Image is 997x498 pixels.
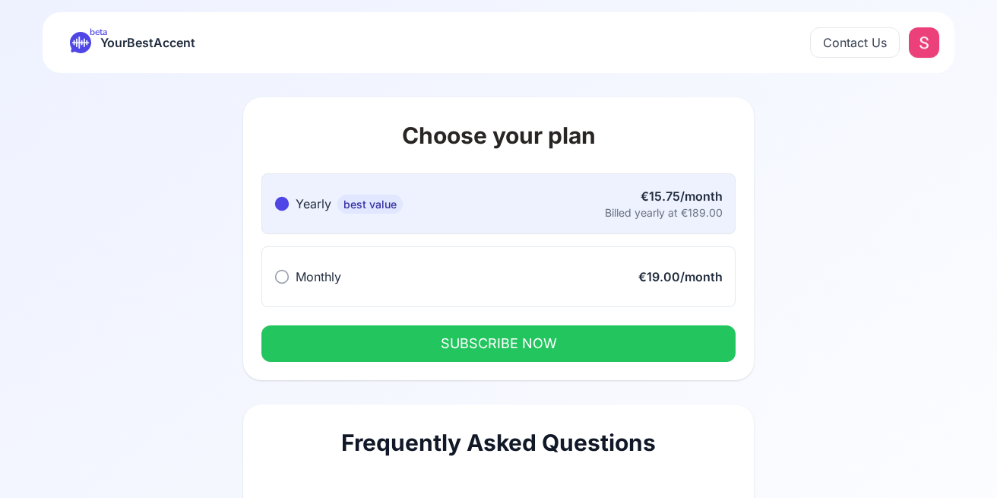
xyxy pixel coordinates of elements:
img: SS [909,27,939,58]
a: betaYourBestAccent [58,32,207,53]
h1: Choose your plan [261,122,736,149]
button: SUBSCRIBE NOW [261,325,736,362]
button: Contact Us [810,27,900,58]
div: Billed yearly at €189.00 [605,205,723,220]
span: Yearly [296,196,331,211]
span: beta [90,26,107,38]
button: Yearlybest value€15.75/monthBilled yearly at €189.00 [261,173,736,234]
h2: Frequently Asked Questions [267,429,730,456]
div: €15.75/month [605,187,723,205]
div: €19.00/month [638,268,723,286]
span: YourBestAccent [100,32,195,53]
span: Monthly [296,269,341,284]
span: best value [337,195,403,214]
button: Monthly€19.00/month [261,246,736,307]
